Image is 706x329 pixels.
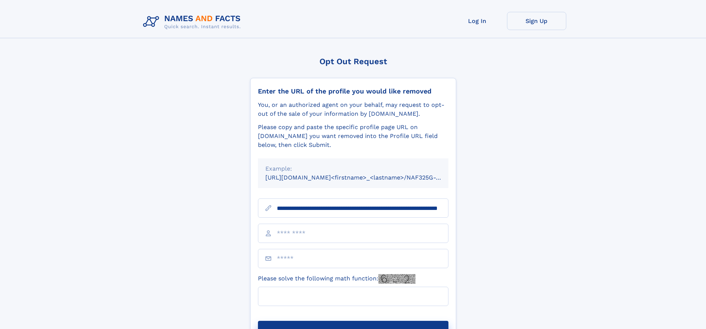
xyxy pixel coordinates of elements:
[140,12,247,32] img: Logo Names and Facts
[265,174,463,181] small: [URL][DOMAIN_NAME]<firstname>_<lastname>/NAF325G-xxxxxxxx
[265,164,441,173] div: Example:
[258,101,448,118] div: You, or an authorized agent on your behalf, may request to opt-out of the sale of your informatio...
[258,274,415,284] label: Please solve the following math function:
[250,57,456,66] div: Opt Out Request
[258,87,448,95] div: Enter the URL of the profile you would like removed
[448,12,507,30] a: Log In
[258,123,448,149] div: Please copy and paste the specific profile page URL on [DOMAIN_NAME] you want removed into the Pr...
[507,12,566,30] a: Sign Up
